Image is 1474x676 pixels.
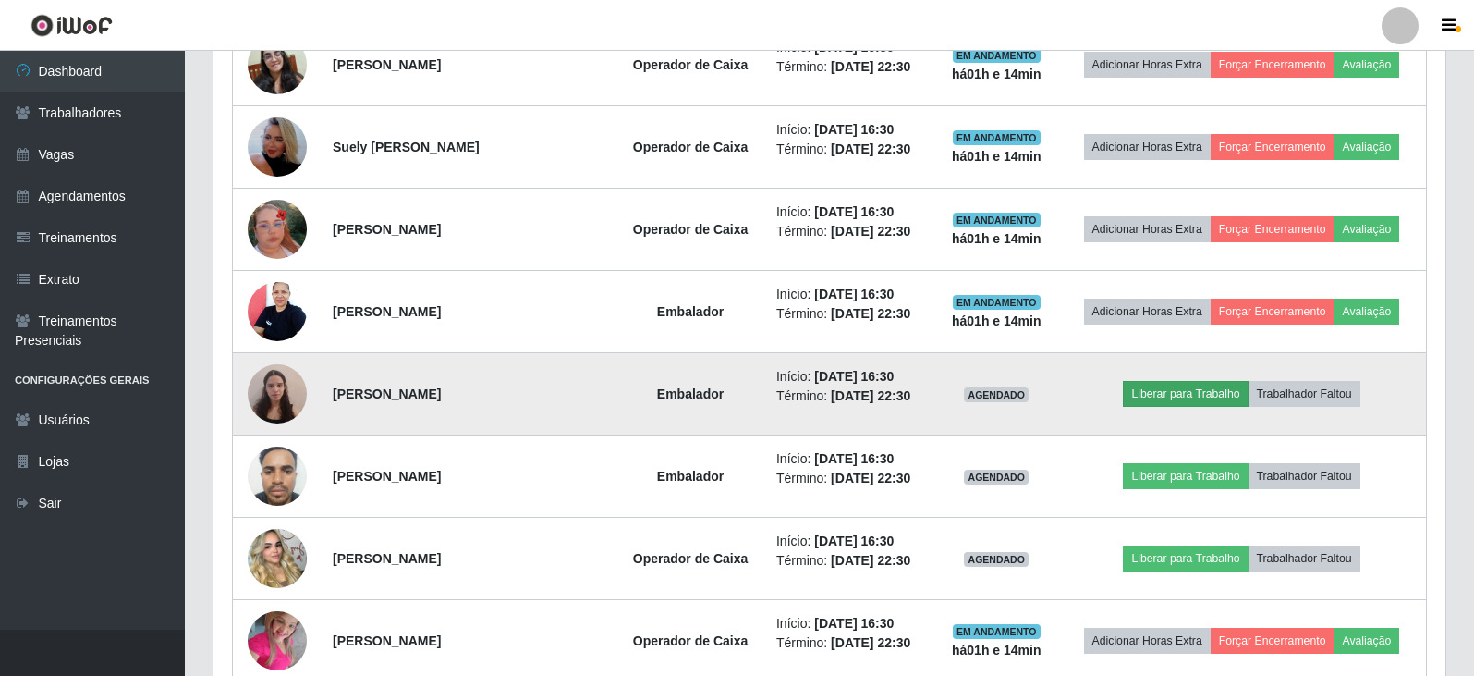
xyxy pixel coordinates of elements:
time: [DATE] 22:30 [831,635,910,650]
strong: [PERSON_NAME] [333,551,441,566]
button: Avaliação [1334,299,1399,325]
span: AGENDADO [964,387,1029,402]
li: Término: [776,140,925,159]
button: Avaliação [1334,216,1399,242]
span: EM ANDAMENTO [953,624,1041,639]
time: [DATE] 16:30 [814,122,894,137]
button: Trabalhador Faltou [1249,546,1360,572]
strong: Embalador [657,469,724,484]
button: Trabalhador Faltou [1249,381,1360,407]
button: Forçar Encerramento [1211,299,1334,325]
time: [DATE] 22:30 [831,553,910,568]
time: [DATE] 22:30 [831,141,910,156]
time: [DATE] 22:30 [831,388,910,403]
strong: Embalador [657,304,724,319]
strong: [PERSON_NAME] [333,387,441,401]
button: Forçar Encerramento [1211,52,1334,78]
strong: há 01 h e 14 min [952,67,1042,81]
time: [DATE] 16:30 [814,534,894,548]
li: Término: [776,57,925,77]
button: Adicionar Horas Extra [1084,628,1211,654]
span: AGENDADO [964,552,1029,567]
button: Liberar para Trabalho [1123,463,1248,489]
strong: [PERSON_NAME] [333,469,441,484]
button: Forçar Encerramento [1211,134,1334,160]
strong: há 01 h e 14 min [952,643,1042,658]
img: 1752965454112.jpeg [248,94,307,200]
img: 1726231498379.jpeg [248,354,307,433]
span: EM ANDAMENTO [953,213,1041,227]
strong: Operador de Caixa [633,222,749,237]
strong: Suely [PERSON_NAME] [333,140,480,154]
li: Início: [776,449,925,469]
strong: Operador de Caixa [633,633,749,648]
button: Avaliação [1334,134,1399,160]
li: Início: [776,532,925,551]
strong: Embalador [657,387,724,401]
li: Término: [776,387,925,406]
time: [DATE] 22:30 [831,306,910,321]
strong: Operador de Caixa [633,551,749,566]
li: Início: [776,120,925,140]
button: Adicionar Horas Extra [1084,299,1211,325]
strong: Operador de Caixa [633,140,749,154]
button: Avaliação [1334,628,1399,654]
li: Início: [776,614,925,633]
img: 1754687333670.jpeg [248,506,307,611]
button: Liberar para Trabalho [1123,381,1248,407]
li: Término: [776,551,925,571]
img: 1735509810384.jpeg [248,436,307,515]
time: [DATE] 16:30 [814,369,894,384]
span: EM ANDAMENTO [953,295,1041,310]
li: Término: [776,469,925,488]
strong: [PERSON_NAME] [333,57,441,72]
strong: [PERSON_NAME] [333,304,441,319]
img: 1705883176470.jpeg [248,272,307,350]
strong: há 01 h e 14 min [952,231,1042,246]
img: 1754064940964.jpeg [248,35,307,94]
button: Trabalhador Faltou [1249,463,1360,489]
span: EM ANDAMENTO [953,48,1041,63]
button: Adicionar Horas Extra [1084,52,1211,78]
time: [DATE] 22:30 [831,224,910,239]
li: Início: [776,285,925,304]
button: Adicionar Horas Extra [1084,134,1211,160]
button: Forçar Encerramento [1211,216,1334,242]
time: [DATE] 16:30 [814,616,894,631]
strong: há 01 h e 14 min [952,149,1042,164]
button: Avaliação [1334,52,1399,78]
strong: [PERSON_NAME] [333,633,441,648]
time: [DATE] 16:30 [814,287,894,301]
li: Término: [776,633,925,653]
strong: há 01 h e 14 min [952,313,1042,328]
li: Término: [776,304,925,324]
li: Término: [776,222,925,241]
button: Adicionar Horas Extra [1084,216,1211,242]
time: [DATE] 22:30 [831,471,910,485]
span: EM ANDAMENTO [953,130,1041,145]
li: Início: [776,367,925,387]
img: 1754593776383.jpeg [248,177,307,282]
img: CoreUI Logo [30,14,113,37]
time: [DATE] 16:30 [814,451,894,466]
time: [DATE] 22:30 [831,59,910,74]
button: Forçar Encerramento [1211,628,1334,654]
span: AGENDADO [964,470,1029,485]
button: Liberar para Trabalho [1123,546,1248,572]
strong: [PERSON_NAME] [333,222,441,237]
time: [DATE] 16:30 [814,204,894,219]
li: Início: [776,203,925,222]
strong: Operador de Caixa [633,57,749,72]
